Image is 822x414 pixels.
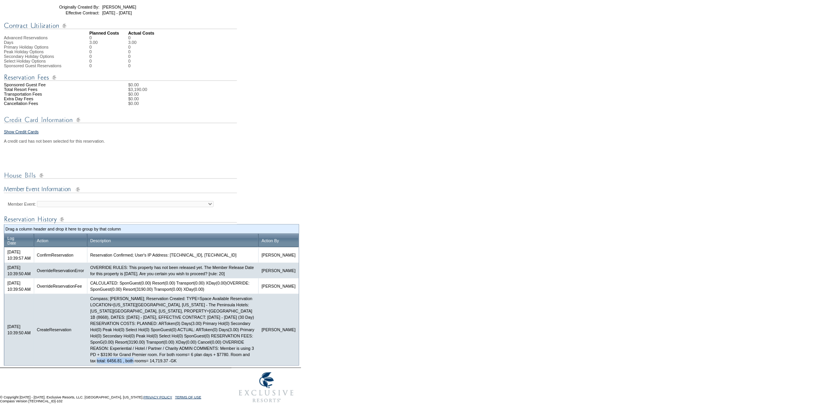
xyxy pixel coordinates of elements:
label: Member Event: [8,202,36,206]
td: 0 [89,59,128,63]
td: 0 [128,54,136,59]
td: [PERSON_NAME] [258,247,299,263]
td: OVERRIDE RULES: This property has not been released yet. The Member Release Date for this propert... [87,263,258,278]
td: $0.00 [128,101,299,106]
img: Reservation Fees [4,73,237,82]
span: Advanced Reservations [4,35,48,40]
td: 0 [128,35,136,40]
a: Description [90,238,111,243]
td: [PERSON_NAME] [258,263,299,278]
td: Effective Contract: [44,10,99,15]
td: 0 [128,45,136,49]
td: Compass; [PERSON_NAME]; Reservation Created: TYPE=Space Available Reservation LOCATION=[US_STATE]... [87,294,258,365]
td: 0 [89,54,128,59]
a: LogDate [7,236,16,245]
td: 3.00 [89,40,128,45]
td: $0.00 [128,96,299,101]
a: PRIVACY POLICY [143,395,172,399]
td: [DATE] 10:39:50 AM [4,294,34,365]
td: $3,190.00 [128,87,299,92]
td: 0 [89,45,128,49]
td: 0 [89,49,128,54]
td: $0.00 [128,82,299,87]
span: Sponsored Guest Reservations [4,63,61,68]
th: Drag to group or reorder [87,234,258,247]
td: 0 [128,59,136,63]
td: 0 [128,49,136,54]
td: Extra Day Fees [4,96,89,101]
a: Action [37,238,49,243]
span: [DATE] - [DATE] [102,10,132,15]
td: Drag a column header and drop it here to group by that column [5,226,298,232]
td: 3.00 [128,40,136,45]
img: House Bills [4,171,237,180]
td: OverrideReservationFee [34,278,87,294]
td: Originally Created By: [44,5,99,9]
td: OverrideReservationError [34,263,87,278]
td: Reservation Confirmed; User's IP Address: [TECHNICAL_ID], [TECHNICAL_ID] [87,247,258,263]
td: CreateReservation [34,294,87,365]
span: Days [4,40,13,45]
img: Member Event [4,185,237,195]
td: 0 [89,35,128,40]
td: Transportation Fees [4,92,89,96]
td: Total Resort Fees [4,87,89,92]
div: A credit card has not been selected for this reservation. [4,139,299,143]
img: Reservation Log [4,215,237,224]
span: Select Holiday Options [4,59,46,63]
td: Actual Costs [128,31,299,35]
td: [DATE] 10:39:57 AM [4,247,34,263]
a: TERMS OF USE [175,395,202,399]
td: 0 [128,63,136,68]
td: [PERSON_NAME] [258,278,299,294]
td: $0.00 [128,92,299,96]
img: Exclusive Resorts [232,368,301,407]
span: Primary Holiday Options [4,45,49,49]
td: 0 [89,63,128,68]
td: Cancellation Fees [4,101,89,106]
td: [DATE] 10:39:50 AM [4,278,34,294]
td: Planned Costs [89,31,128,35]
span: [PERSON_NAME] [102,5,136,9]
td: [PERSON_NAME] [258,294,299,365]
td: CALCULATED: SponGuest(0.00) Resort(0.00) Transport(0.00) XDay(0.00)OVERRIDE: SponGuest(0.00) Reso... [87,278,258,294]
a: Action By [261,238,279,243]
td: [DATE] 10:39:50 AM [4,263,34,278]
img: Credit Card Information [4,115,237,125]
img: Contract Utilization [4,21,237,31]
span: Secondary Holiday Options [4,54,54,59]
span: Peak Holiday Options [4,49,44,54]
td: Sponsored Guest Fee [4,82,89,87]
td: ConfirmReservation [34,247,87,263]
a: Show Credit Cards [4,129,38,134]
